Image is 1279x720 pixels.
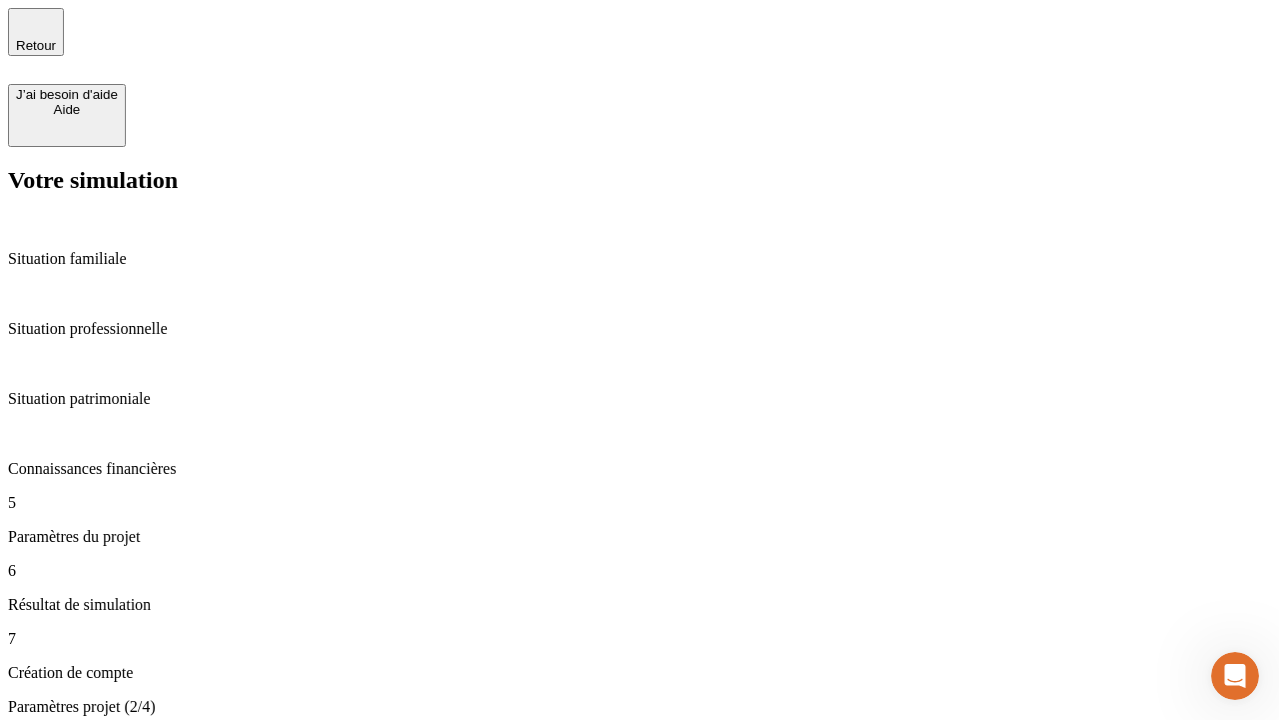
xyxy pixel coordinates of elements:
div: Aide [16,102,118,117]
p: Paramètres du projet [8,528,1271,546]
p: 7 [8,630,1271,648]
p: Situation professionnelle [8,320,1271,338]
p: 5 [8,494,1271,512]
button: Retour [8,8,64,56]
div: J’ai besoin d'aide [16,87,118,102]
p: Création de compte [8,664,1271,682]
p: Situation familiale [8,250,1271,268]
p: Connaissances financières [8,460,1271,478]
p: Résultat de simulation [8,596,1271,614]
iframe: Intercom live chat [1211,652,1259,700]
p: Situation patrimoniale [8,390,1271,408]
h2: Votre simulation [8,167,1271,194]
p: 6 [8,562,1271,580]
p: Paramètres projet (2/4) [8,698,1271,716]
button: J’ai besoin d'aideAide [8,84,126,147]
span: Retour [16,38,56,53]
